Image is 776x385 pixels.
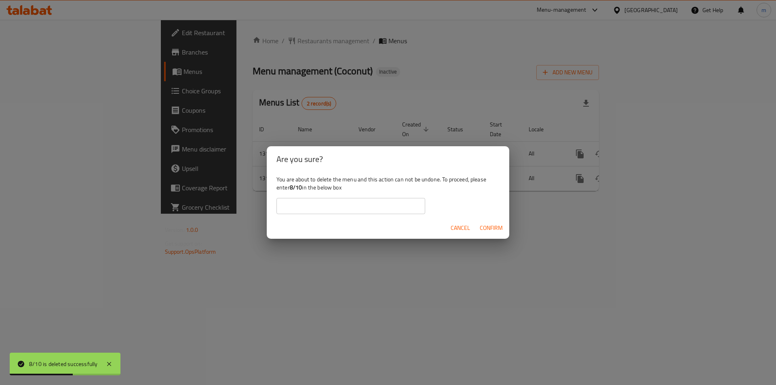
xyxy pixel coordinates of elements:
[267,172,509,217] div: You are about to delete the menu and this action can not be undone. To proceed, please enter in t...
[276,153,500,166] h2: Are you sure?
[451,223,470,233] span: Cancel
[290,182,302,193] b: 8/10
[447,221,473,236] button: Cancel
[480,223,503,233] span: Confirm
[29,360,98,368] div: 8/10 is deleted successfully
[477,221,506,236] button: Confirm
